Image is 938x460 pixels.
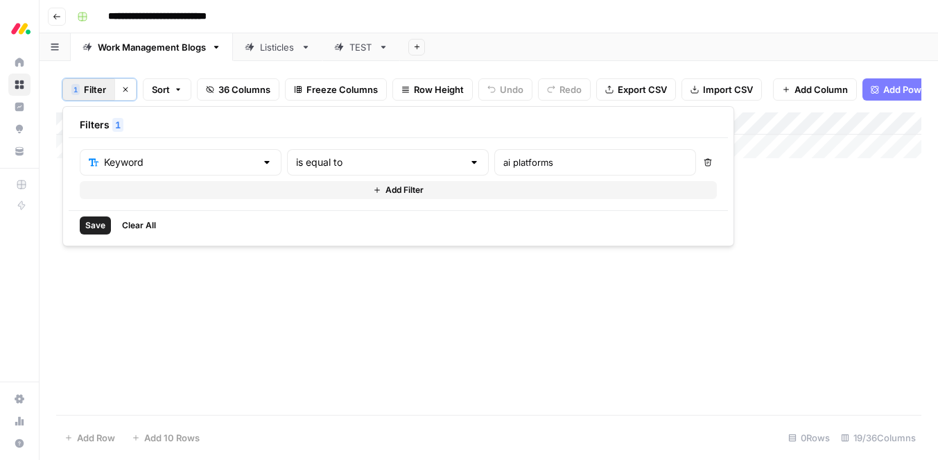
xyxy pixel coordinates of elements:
span: Add Filter [385,184,424,196]
button: Import CSV [681,78,762,101]
div: Listicles [260,40,295,54]
button: Sort [143,78,191,101]
button: Add 10 Rows [123,427,208,449]
button: 36 Columns [197,78,279,101]
div: 1 [71,84,80,95]
div: Work Management Blogs [98,40,206,54]
a: Opportunities [8,118,31,140]
span: Add 10 Rows [144,431,200,445]
button: Workspace: Monday.com [8,11,31,46]
span: Add Row [77,431,115,445]
a: Browse [8,74,31,96]
span: Redo [559,83,582,96]
a: TEST [322,33,400,61]
button: Freeze Columns [285,78,387,101]
div: 19/36 Columns [835,427,921,449]
button: Add Column [773,78,857,101]
button: Add Row [56,427,123,449]
button: Add Filter [80,181,717,199]
div: 1 [112,118,123,132]
a: Home [8,51,31,74]
div: 0 Rows [783,427,835,449]
button: Help + Support [8,432,31,454]
a: Settings [8,388,31,410]
span: 1 [73,84,78,95]
div: 1Filter [62,106,734,246]
img: Monday.com Logo [8,16,33,41]
button: Clear All [116,216,162,235]
a: Work Management Blogs [71,33,233,61]
a: Listicles [233,33,322,61]
span: Import CSV [703,83,753,96]
a: Usage [8,410,31,432]
span: 36 Columns [218,83,270,96]
span: Save [85,219,105,232]
button: Undo [478,78,532,101]
span: 1 [115,118,121,132]
a: Your Data [8,140,31,162]
button: Row Height [392,78,473,101]
button: 1Filter [62,78,114,101]
button: Export CSV [596,78,676,101]
button: Save [80,216,111,235]
span: Freeze Columns [306,83,378,96]
span: Filter [84,83,106,96]
span: Export CSV [618,83,667,96]
input: Keyword [104,155,256,169]
span: Sort [152,83,170,96]
span: Add Column [794,83,848,96]
span: Undo [500,83,523,96]
button: Redo [538,78,591,101]
div: Filters [69,112,728,138]
input: is equal to [296,155,463,169]
div: TEST [349,40,373,54]
span: Row Height [414,83,464,96]
span: Clear All [122,219,156,232]
a: Insights [8,96,31,118]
